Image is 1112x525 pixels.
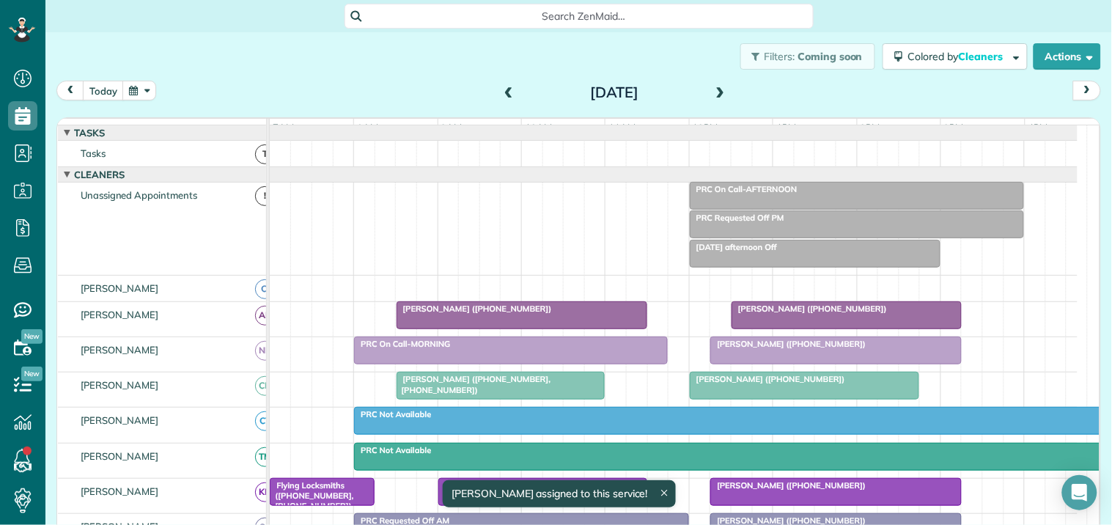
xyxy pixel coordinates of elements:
[1034,43,1101,70] button: Actions
[858,122,883,133] span: 2pm
[353,339,451,349] span: PRC On Call-MORNING
[255,144,275,164] span: T
[443,480,675,507] div: [PERSON_NAME] assigned to this service!
[908,50,1009,63] span: Colored by
[353,445,432,455] span: PRC Not Available
[731,304,888,314] span: [PERSON_NAME] ([PHONE_NUMBER])
[396,374,551,394] span: [PERSON_NAME] ([PHONE_NUMBER], [PHONE_NUMBER])
[255,411,275,431] span: CT
[798,50,864,63] span: Coming soon
[689,184,798,194] span: PRC On Call-AFTERNOON
[21,367,43,381] span: New
[269,480,353,512] span: Flying Locksmiths ([PHONE_NUMBER], [PHONE_NUMBER])
[78,189,200,201] span: Unassigned Appointments
[1062,475,1097,510] div: Open Intercom Messenger
[78,282,162,294] span: [PERSON_NAME]
[78,379,162,391] span: [PERSON_NAME]
[21,329,43,344] span: New
[255,341,275,361] span: ND
[522,122,555,133] span: 10am
[1026,122,1051,133] span: 4pm
[78,309,162,320] span: [PERSON_NAME]
[689,374,846,384] span: [PERSON_NAME] ([PHONE_NUMBER])
[255,376,275,396] span: CM
[78,147,108,159] span: Tasks
[71,169,128,180] span: Cleaners
[773,122,799,133] span: 1pm
[523,84,706,100] h2: [DATE]
[255,447,275,467] span: TM
[765,50,795,63] span: Filters:
[959,50,1006,63] span: Cleaners
[78,344,162,356] span: [PERSON_NAME]
[78,485,162,497] span: [PERSON_NAME]
[270,122,297,133] span: 7am
[83,81,124,100] button: today
[255,186,275,206] span: !
[255,279,275,299] span: CJ
[396,304,553,314] span: [PERSON_NAME] ([PHONE_NUMBER])
[689,213,785,223] span: PRC Requested Off PM
[255,306,275,326] span: AR
[56,81,84,100] button: prev
[690,122,721,133] span: 12pm
[353,409,432,419] span: PRC Not Available
[71,127,108,139] span: Tasks
[883,43,1028,70] button: Colored byCleaners
[438,122,465,133] span: 9am
[941,122,967,133] span: 3pm
[710,480,866,491] span: [PERSON_NAME] ([PHONE_NUMBER])
[1073,81,1101,100] button: next
[78,414,162,426] span: [PERSON_NAME]
[710,339,866,349] span: [PERSON_NAME] ([PHONE_NUMBER])
[78,450,162,462] span: [PERSON_NAME]
[255,482,275,502] span: KD
[689,242,778,252] span: [DATE] afternoon Off
[605,122,638,133] span: 11am
[354,122,381,133] span: 8am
